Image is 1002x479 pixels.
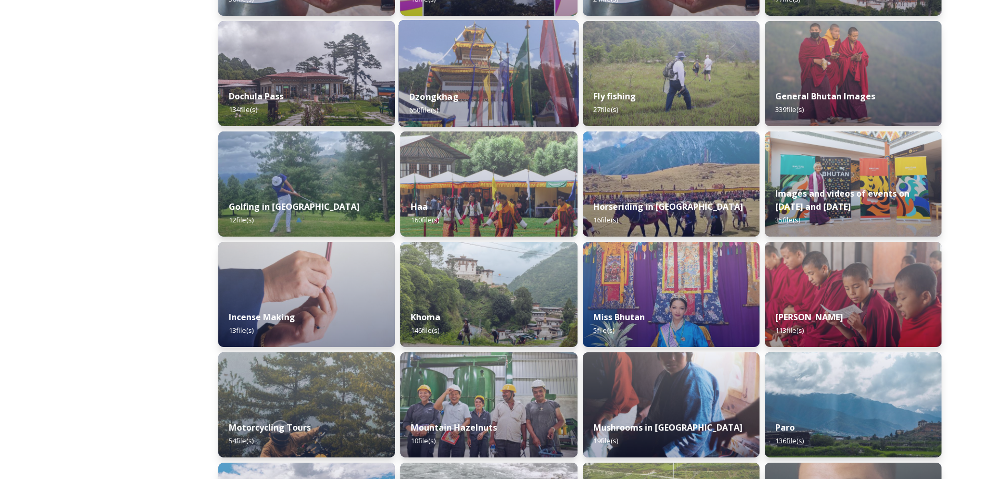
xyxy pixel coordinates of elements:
span: 5 file(s) [593,325,614,335]
strong: Horseriding in [GEOGRAPHIC_DATA] [593,201,743,212]
strong: Paro [775,422,795,433]
strong: Mountain Hazelnuts [411,422,497,433]
strong: Dochula Pass [229,90,284,102]
img: A%2520guest%2520with%2520new%2520signage%2520at%2520the%2520airport.jpeg [765,131,942,237]
img: IMG_0877.jpeg [218,131,395,237]
strong: Motorcycling Tours [229,422,311,433]
strong: Mushrooms in [GEOGRAPHIC_DATA] [593,422,743,433]
strong: Incense Making [229,311,295,323]
span: 19 file(s) [593,436,618,445]
img: Horseriding%2520in%2520Bhutan2.JPG [583,131,760,237]
strong: Khoma [411,311,440,323]
strong: Golfing in [GEOGRAPHIC_DATA] [229,201,360,212]
strong: [PERSON_NAME] [775,311,843,323]
span: 54 file(s) [229,436,254,445]
img: _SCH7798.jpg [583,352,760,457]
span: 16 file(s) [593,215,618,225]
strong: Images and videos of events on [DATE] and [DATE] [775,188,909,212]
span: 13 file(s) [229,325,254,335]
span: 134 file(s) [229,105,257,114]
img: Paro%2520050723%2520by%2520Amp%2520Sripimanwat-20.jpg [765,352,942,457]
span: 136 file(s) [775,436,804,445]
span: 35 file(s) [775,215,800,225]
img: Miss%2520Bhutan%2520Tashi%2520Choden%25205.jpg [583,242,760,347]
strong: Miss Bhutan [593,311,645,323]
img: Festival%2520Header.jpg [399,20,579,127]
span: 27 file(s) [593,105,618,114]
img: MarcusWestbergBhutanHiRes-23.jpg [765,21,942,126]
strong: Fly fishing [593,90,636,102]
strong: Dzongkhag [409,91,459,103]
span: 650 file(s) [409,105,438,115]
strong: Haa [411,201,428,212]
span: 339 file(s) [775,105,804,114]
img: _SCH5631.jpg [218,242,395,347]
span: 160 file(s) [411,215,439,225]
img: 2022-10-01%252011.41.43.jpg [218,21,395,126]
span: 113 file(s) [775,325,804,335]
img: Haa%2520Summer%2520Festival1.jpeg [400,131,577,237]
strong: General Bhutan Images [775,90,875,102]
img: Khoma%2520130723%2520by%2520Amp%2520Sripimanwat-7.jpg [400,242,577,347]
img: Mongar%2520and%2520Dametshi%2520110723%2520by%2520Amp%2520Sripimanwat-9.jpg [765,242,942,347]
span: 12 file(s) [229,215,254,225]
img: By%2520Leewang%2520Tobgay%252C%2520President%252C%2520The%2520Badgers%2520Motorcycle%2520Club%252... [218,352,395,457]
img: WattBryan-20170720-0740-P50.jpg [400,352,577,457]
img: by%2520Ugyen%2520Wangchuk14.JPG [583,21,760,126]
span: 146 file(s) [411,325,439,335]
span: 10 file(s) [411,436,436,445]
